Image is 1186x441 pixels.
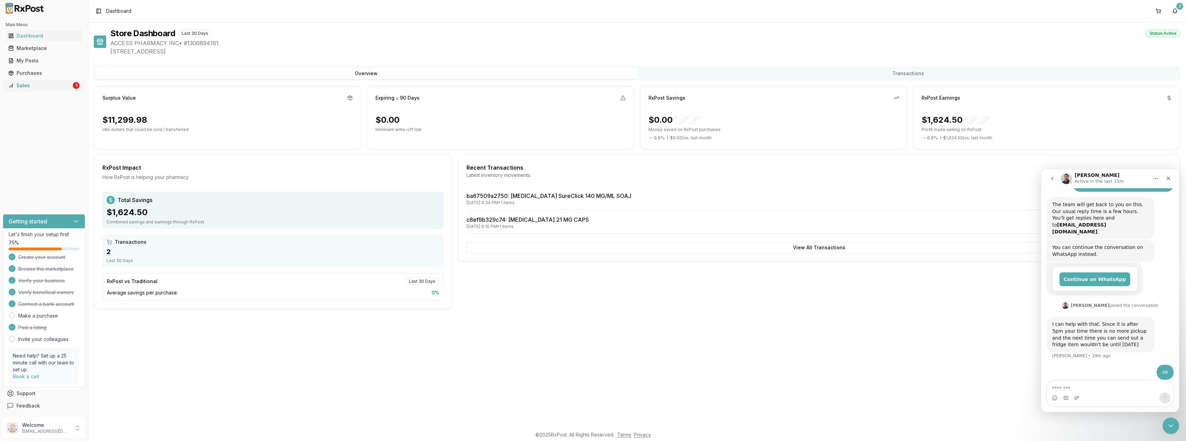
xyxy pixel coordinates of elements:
[466,163,1172,172] div: Recent Transactions
[466,242,1172,253] button: View All Transactions
[922,114,990,126] div: $1,624.50
[18,336,69,343] a: Invite your colleagues
[107,219,440,225] div: Combined savings and earnings through RxPost
[18,254,65,261] span: Create your account
[106,8,131,14] span: Dashboard
[7,422,18,433] img: User avatar
[3,43,85,54] button: Marketplace
[18,312,58,319] a: Make a purchase
[18,301,74,308] span: Connect a bank account
[3,3,47,14] img: RxPost Logo
[466,200,631,206] div: [DATE] 4:34 PM • 1 items
[107,247,440,257] div: 2
[3,400,85,412] button: Feedback
[6,54,82,67] a: My Posts
[1041,169,1179,412] iframe: Intercom live chat
[466,216,589,223] a: c8ef9b329c74: [MEDICAL_DATA] 21 MG CAPS
[102,94,136,101] div: Surplus Value
[6,42,82,54] a: Marketplace
[667,135,712,141] span: ( - $0.00 ) vs. last month
[8,57,80,64] div: My Posts
[107,289,178,296] span: Average savings per purchase:
[18,289,74,296] span: Verify beneficial owners
[8,32,80,39] div: Dashboard
[8,70,80,77] div: Purchases
[118,196,152,204] span: Total Savings
[1176,3,1183,10] div: 3
[102,114,147,126] div: $11,299.98
[405,278,439,285] div: Last 30 Days
[102,163,444,172] div: RxPost Impact
[110,28,175,39] h1: Store Dashboard
[466,172,1172,179] div: Latest inventory movements
[115,239,147,245] span: Transactions
[1169,6,1180,17] button: 3
[8,82,71,89] div: Sales
[940,135,992,141] span: ( - $1,624.50 ) vs. last month
[95,68,637,79] button: Overview
[102,174,444,181] div: How RxPost is helping your pharmacy
[107,258,440,263] div: Last 30 Days
[649,94,685,101] div: RxPost Savings
[18,277,65,284] span: Verify your business
[107,278,158,285] div: RxPost vs Traditional
[375,127,626,132] p: Imminent write-off risk
[8,45,80,52] div: Marketplace
[106,8,131,14] nav: breadcrumb
[922,94,960,101] div: RxPost Earnings
[6,79,82,92] a: Sales1
[6,22,82,28] h2: Main Menu
[922,127,1172,132] p: Profit made selling on RxPost
[9,217,47,225] h3: Getting started
[649,127,899,132] p: Money saved on RxPost purchases
[73,82,80,89] div: 1
[637,68,1179,79] button: Transactions
[13,352,75,373] p: Need help? Set up a 25 minute call with our team to set up.
[107,207,440,218] div: $1,624.50
[22,422,70,429] p: Welcome
[178,30,212,37] div: Last 30 Days
[110,39,1180,47] span: ACCESS PHARMACY INC • # 1306694161
[9,239,19,246] span: 75 %
[110,47,1180,56] span: [STREET_ADDRESS]
[18,265,74,272] span: Browse the marketplace
[6,30,82,42] a: Dashboard
[654,135,665,141] span: 0.0 %
[1163,418,1179,434] iframe: Intercom live chat
[18,324,47,331] span: Post a listing
[3,68,85,79] button: Purchases
[432,289,439,296] span: 0 %
[6,67,82,79] a: Purchases
[375,94,420,101] div: Expiring ≤ 90 Days
[3,30,85,41] button: Dashboard
[9,231,79,238] p: Let's finish your setup first!
[3,80,85,91] button: Sales1
[3,387,85,400] button: Support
